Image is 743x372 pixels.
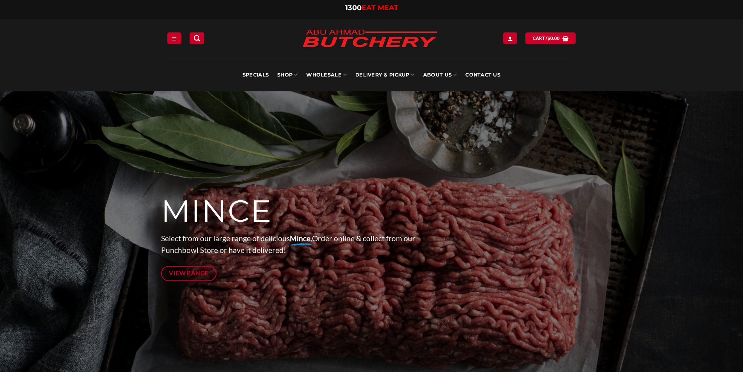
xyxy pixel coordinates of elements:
[169,268,209,278] span: View Range
[306,59,347,91] a: Wholesale
[161,234,415,255] span: Select from our large range of delicious Order online & collect from our Punchbowl Store or have ...
[190,32,204,44] a: Search
[362,4,398,12] span: EAT MEAT
[345,4,362,12] span: 1300
[525,32,576,44] a: View cart
[290,234,312,243] strong: Mince.
[533,35,560,42] span: Cart /
[548,35,550,42] span: $
[161,266,217,281] a: View Range
[503,32,517,44] a: Login
[161,192,272,230] span: MINCE
[423,59,457,91] a: About Us
[167,32,181,44] a: Menu
[548,36,560,41] bdi: 0.00
[355,59,415,91] a: Delivery & Pickup
[296,24,444,54] img: Abu Ahmad Butchery
[243,59,269,91] a: Specials
[465,59,500,91] a: Contact Us
[277,59,298,91] a: SHOP
[345,4,398,12] a: 1300EAT MEAT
